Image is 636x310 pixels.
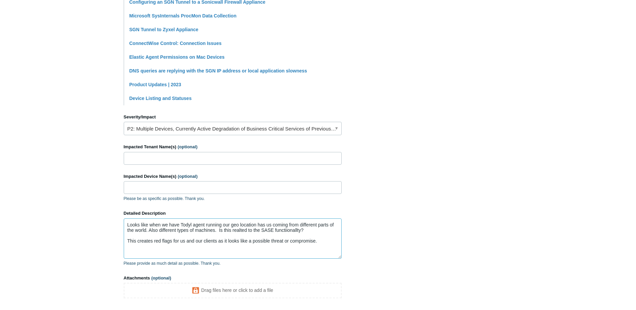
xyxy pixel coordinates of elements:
[129,54,225,60] a: Elastic Agent Permissions on Mac Devices
[124,260,342,266] p: Please provide as much detail as possible. Thank you.
[151,275,171,280] span: (optional)
[124,275,342,281] label: Attachments
[129,27,198,32] a: SGN Tunnel to Zyxel Appliance
[129,96,192,101] a: Device Listing and Statuses
[178,144,197,149] span: (optional)
[124,173,342,180] label: Impacted Device Name(s)
[129,41,222,46] a: ConnectWise Control: Connection Issues
[124,144,342,150] label: Impacted Tenant Name(s)
[178,174,197,179] span: (optional)
[129,68,307,73] a: DNS queries are replying with the SGN IP address or local application slowness
[124,210,342,217] label: Detailed Description
[129,82,181,87] a: Product Updates | 2023
[124,196,342,202] p: Please be as specific as possible. Thank you.
[129,13,237,18] a: Microsoft SysInternals ProcMon Data Collection
[124,114,342,120] label: Severity/Impact
[124,122,342,135] a: P2: Multiple Devices, Currently Active Degradation of Business Critical Services of Previously Wo...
